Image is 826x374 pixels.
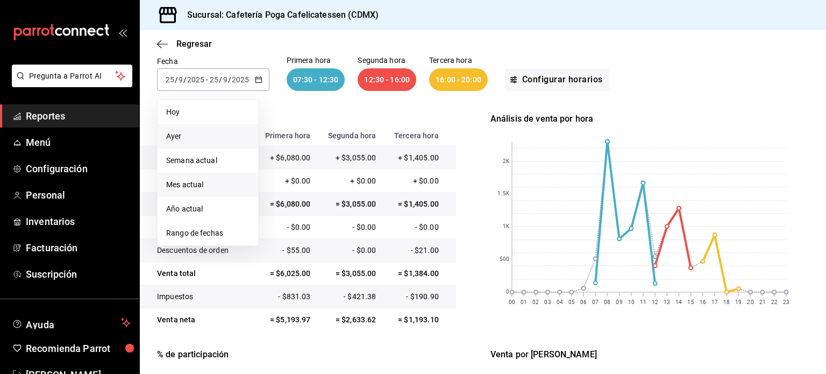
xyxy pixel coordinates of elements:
td: - $0.00 [254,216,317,239]
td: = $6,025.00 [254,262,317,285]
span: Inventarios [26,214,131,229]
text: 02 [532,299,539,305]
span: Pregunta a Parrot AI [29,70,116,82]
td: - $0.00 [317,216,382,239]
span: Reportes [26,109,131,123]
span: Suscripción [26,267,131,281]
span: Hoy [166,107,250,118]
text: 05 [568,299,575,305]
text: 15 [688,299,694,305]
td: - $0.00 [317,239,382,262]
input: ---- [231,75,250,84]
div: Análisis de venta por hora [490,112,807,125]
td: + $1,405.00 [382,146,456,170]
p: Primera hora [287,57,345,64]
text: 19 [735,299,742,305]
text: 14 [675,299,682,305]
text: 500 [499,257,509,263]
text: 03 [544,299,551,305]
input: -- [209,75,219,84]
text: 1K [503,224,510,230]
text: 07 [592,299,599,305]
td: = $3,055.00 [317,262,382,285]
td: - $21.00 [382,239,456,262]
span: / [175,75,178,84]
td: Cargos por servicio [140,170,254,193]
td: + $0.00 [382,170,456,193]
span: Ayuda [26,316,117,329]
text: 09 [616,299,622,305]
input: -- [178,75,183,84]
span: Recomienda Parrot [26,341,131,356]
td: Impuestos [140,285,254,308]
td: Venta bruta [140,193,254,216]
div: 16:00 - 20:00 [429,68,488,91]
text: 21 [759,299,766,305]
td: - $421.38 [317,285,382,308]
td: + $6,080.00 [254,146,317,170]
text: 16 [700,299,706,305]
text: 0 [506,290,509,295]
td: + $0.00 [254,170,317,193]
th: Segunda hora [317,125,382,146]
div: 12:30 - 16:00 [358,68,416,91]
input: -- [165,75,175,84]
h3: Sucursal: Cafetería Poga Cafelicatessen (CDMX) [179,9,379,22]
span: Regresar [176,39,212,49]
p: Resumen [140,112,456,125]
div: 07:30 - 12:30 [287,68,345,91]
span: Ayer [166,131,250,142]
text: 10 [628,299,635,305]
td: - $831.03 [254,285,317,308]
td: Total artículos [140,146,254,170]
td: = $2,633.62 [317,308,382,331]
td: - $0.00 [382,216,456,239]
text: 22 [771,299,778,305]
span: Semana actual [166,155,250,166]
td: Descuentos de artículos [140,216,254,239]
text: 06 [580,299,587,305]
td: = $1,384.00 [382,262,456,285]
td: = $5,193.97 [254,308,317,331]
text: 23 [783,299,789,305]
text: 1.5K [497,191,509,197]
th: Primera hora [254,125,317,146]
span: / [219,75,222,84]
text: 04 [556,299,562,305]
span: / [228,75,231,84]
span: Rango de fechas [166,228,250,239]
text: 00 [509,299,515,305]
text: 08 [604,299,610,305]
span: Año actual [166,203,250,215]
td: = $3,055.00 [317,193,382,216]
td: Venta neta [140,308,254,331]
span: Personal [26,188,131,202]
text: 11 [640,299,646,305]
p: Segunda hora [358,57,416,64]
span: / [183,75,187,84]
text: 18 [723,299,730,305]
td: Descuentos de orden [140,239,254,262]
td: - $55.00 [254,239,317,262]
td: - $190.90 [382,285,456,308]
span: Facturación [26,241,131,255]
text: 20 [747,299,754,305]
button: Pregunta a Parrot AI [12,65,132,87]
div: % de participación [157,348,473,361]
input: -- [223,75,228,84]
th: Tercera hora [382,125,456,146]
span: Mes actual [166,179,250,190]
td: = $1,193.10 [382,308,456,331]
a: Pregunta a Parrot AI [8,78,132,89]
text: 12 [652,299,658,305]
td: Venta total [140,262,254,285]
span: Configuración [26,161,131,176]
td: + $3,055.00 [317,146,382,170]
button: Regresar [157,39,212,49]
td: = $6,080.00 [254,193,317,216]
button: open_drawer_menu [118,28,127,37]
input: ---- [187,75,205,84]
span: Menú [26,135,131,150]
td: + $0.00 [317,170,382,193]
button: Configurar horarios [505,68,609,91]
